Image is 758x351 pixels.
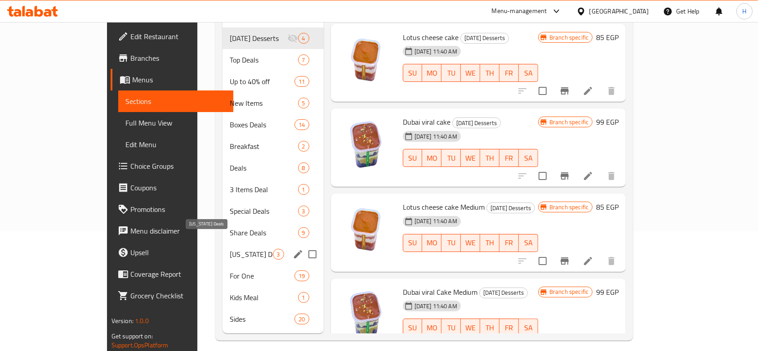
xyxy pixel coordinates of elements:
span: Breakfast [230,141,298,152]
span: SU [407,152,419,165]
button: FR [499,149,519,167]
span: 2 [299,142,309,151]
span: Edit Menu [125,139,227,150]
div: Menu-management [492,6,547,17]
span: [DATE] Desserts [487,203,535,213]
span: WE [464,67,477,80]
span: Branches [130,53,227,63]
span: Special Deals [230,206,298,216]
div: items [273,249,284,260]
div: items [294,270,309,281]
a: Coverage Report [111,263,234,285]
span: Promotions [130,204,227,215]
div: New Items5 [223,92,323,114]
span: Top Deals [230,54,298,65]
span: [DATE] Desserts [461,33,508,43]
span: [DATE] Desserts [453,118,500,128]
svg: Inactive section [287,33,298,44]
span: Branch specific [546,118,592,126]
img: Dubai viral cake [338,116,396,173]
span: SA [522,67,535,80]
span: Coupons [130,182,227,193]
span: [DATE] 11:40 AM [411,132,461,141]
span: 20 [295,315,308,324]
button: FR [499,234,519,252]
span: 14 [295,121,308,129]
span: Kids Meal [230,292,298,303]
div: Breakfast2 [223,135,323,157]
div: items [298,98,309,108]
div: items [298,33,309,44]
div: Ramadan Desserts [479,288,528,298]
span: TU [445,236,457,249]
button: TH [480,149,499,167]
button: SU [403,234,423,252]
a: Grocery Checklist [111,285,234,306]
div: items [298,292,309,303]
div: items [298,206,309,216]
div: items [294,314,309,324]
div: New Items [230,98,298,108]
div: items [298,227,309,238]
div: items [298,54,309,65]
span: FR [503,152,515,165]
span: H [742,6,746,16]
h6: 85 EGP [596,31,619,44]
span: Boxes Deals [230,119,294,130]
span: FR [503,321,515,334]
div: items [298,162,309,173]
span: Select to update [533,252,552,270]
span: 3 [299,207,309,216]
button: TH [480,234,499,252]
a: Branches [111,47,234,69]
span: Get support on: [111,330,153,342]
a: Support.OpsPlatform [111,339,169,351]
span: Dubai viral cake [403,115,450,129]
span: SU [407,236,419,249]
button: MO [422,149,441,167]
button: SA [519,319,538,337]
button: TH [480,319,499,337]
button: WE [461,149,480,167]
a: Edit menu item [583,171,593,181]
span: Dubai viral Cake Medium [403,285,477,299]
a: Upsell [111,242,234,263]
span: Branch specific [546,203,592,211]
span: Choice Groups [130,161,227,171]
span: Deals [230,162,298,173]
span: SU [407,67,419,80]
div: Up to 40% off11 [223,71,323,92]
div: For One [230,270,294,281]
span: Coverage Report [130,269,227,279]
a: Menus [111,69,234,90]
a: Choice Groups [111,155,234,177]
button: Branch-specific-item [554,165,575,187]
a: Menu disclaimer [111,220,234,242]
button: edit [291,247,305,261]
span: Menu disclaimer [130,225,227,236]
button: delete [601,165,622,187]
span: TH [484,152,496,165]
span: Sides [230,314,294,324]
span: TH [484,321,496,334]
span: 7 [299,56,309,64]
span: Version: [111,315,134,327]
button: Branch-specific-item [554,250,575,272]
h6: 85 EGP [596,201,619,213]
span: MO [426,67,438,80]
span: Branch specific [546,288,592,296]
span: [US_STATE] Deals [230,249,272,260]
div: Ramadan Desserts [452,117,501,128]
span: [DATE] 11:40 AM [411,217,461,225]
a: Full Menu View [118,112,234,134]
div: Ramadan Desserts [460,33,509,44]
span: 4 [299,34,309,43]
button: WE [461,64,480,82]
h6: 99 EGP [596,116,619,128]
span: 1 [299,185,309,194]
